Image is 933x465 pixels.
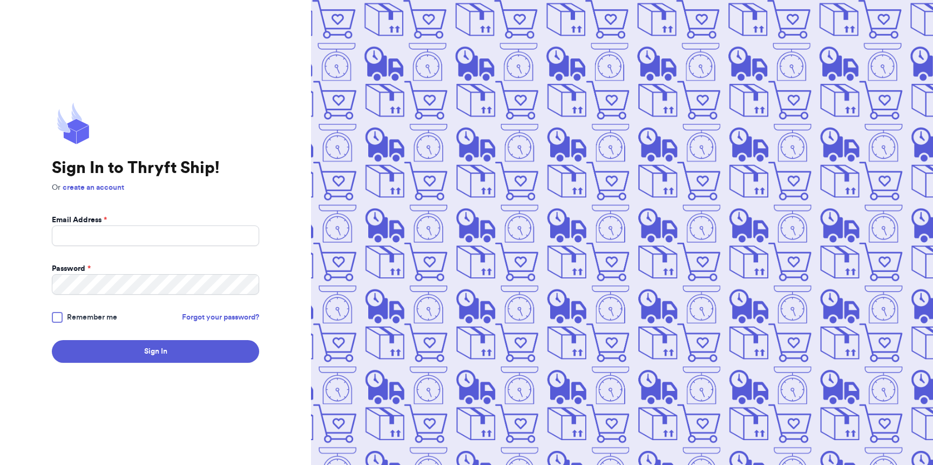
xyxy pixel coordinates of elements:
h1: Sign In to Thryft Ship! [52,158,259,178]
a: create an account [63,184,124,191]
button: Sign In [52,340,259,363]
span: Remember me [67,312,117,323]
label: Password [52,263,91,274]
p: Or [52,182,259,193]
a: Forgot your password? [182,312,259,323]
label: Email Address [52,215,107,225]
